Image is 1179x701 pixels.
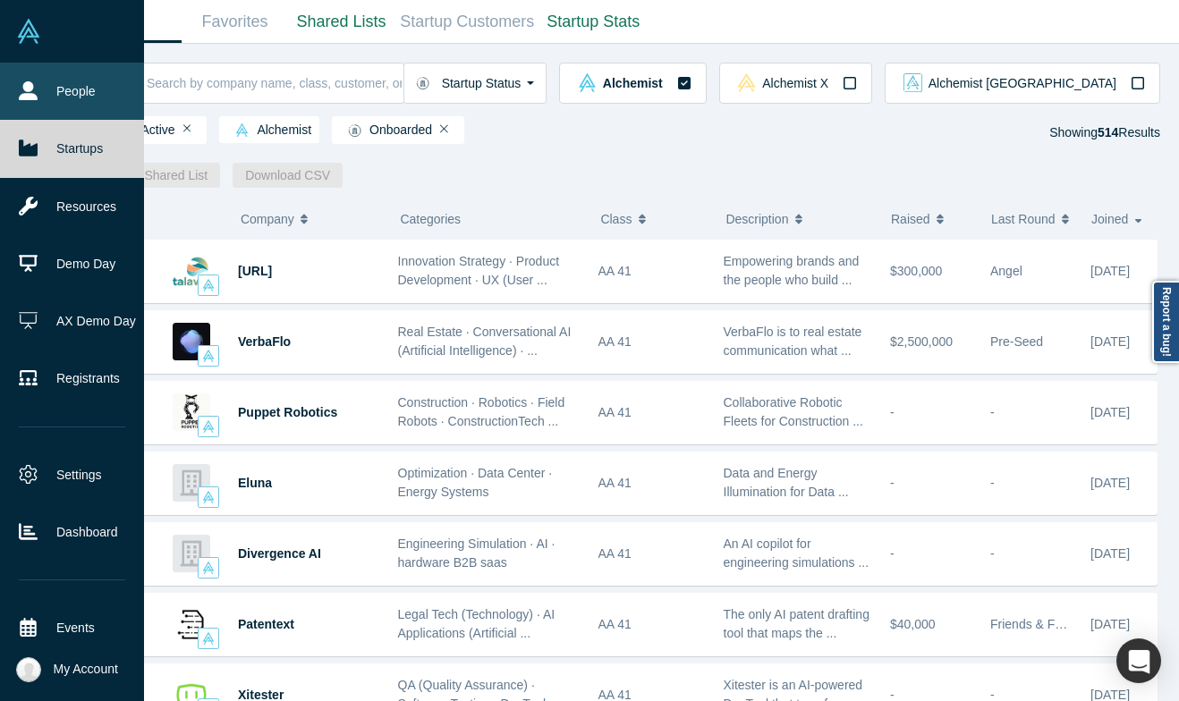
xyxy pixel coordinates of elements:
[400,212,461,226] span: Categories
[16,19,41,44] img: Alchemist Vault Logo
[1090,546,1130,561] span: [DATE]
[1098,125,1118,139] strong: 514
[890,476,895,490] span: -
[173,393,210,431] img: Puppet Robotics's Logo
[202,632,215,645] img: alchemist Vault Logo
[719,63,872,104] button: alchemistx Vault LogoAlchemist X
[202,491,215,503] img: alchemist Vault Logo
[173,535,210,572] img: Divergence AI's Logo
[990,334,1043,349] span: Pre-Seed
[183,122,191,135] button: Remove Filter
[762,77,828,89] span: Alchemist X
[891,200,972,238] button: Raised
[578,73,597,92] img: alchemist Vault Logo
[559,63,706,104] button: alchemist Vault LogoAlchemist
[104,163,221,188] button: New Shared List
[238,546,321,561] span: Divergence AI
[227,123,311,138] span: Alchemist
[340,123,432,138] span: Onboarded
[403,63,547,104] button: Startup Status
[598,382,705,443] div: AA 41
[600,200,698,238] button: Class
[890,334,953,349] span: $2,500,000
[173,464,210,502] img: Eluna's Logo
[540,1,647,43] a: Startup Stats
[348,123,361,138] img: Startup status
[603,77,663,89] span: Alchemist
[173,323,210,360] img: VerbaFlo's Logo
[235,123,249,137] img: alchemist Vault Logo
[737,73,756,92] img: alchemistx Vault Logo
[885,63,1160,104] button: alchemist_aj Vault LogoAlchemist [GEOGRAPHIC_DATA]
[1090,264,1130,278] span: [DATE]
[1090,405,1130,419] span: [DATE]
[1090,476,1130,490] span: [DATE]
[238,617,294,631] a: Patentext
[598,594,705,655] div: AA 41
[398,607,556,640] span: Legal Tech (Technology) · AI Applications (Artificial ...
[233,163,343,188] button: Download CSV
[173,605,210,643] img: Patentext's Logo
[600,200,632,238] span: Class
[890,405,895,419] span: -
[725,200,872,238] button: Description
[1090,617,1130,631] span: [DATE]
[598,452,705,514] div: AA 41
[724,536,869,570] span: An AI copilot for engineering simulations ...
[398,466,553,499] span: Optimization · Data Center · Energy Systems
[724,395,863,428] span: Collaborative Robotic Fleets for Construction ...
[990,405,995,419] span: -
[202,420,215,433] img: alchemist Vault Logo
[16,657,118,682] button: My Account
[891,200,930,238] span: Raised
[238,264,272,278] a: [URL]
[890,546,895,561] span: -
[724,325,862,358] span: VerbaFlo is to real estate communication what ...
[991,200,1056,238] span: Last Round
[238,476,272,490] a: Eluna
[598,311,705,373] div: AA 41
[990,476,995,490] span: -
[990,264,1022,278] span: Angel
[241,200,372,238] button: Company
[202,350,215,362] img: alchemist Vault Logo
[416,76,429,90] img: Startup status
[1152,281,1179,363] a: Report a bug!
[54,660,118,679] span: My Account
[991,200,1073,238] button: Last Round
[990,617,1084,631] span: Friends & Family
[929,77,1116,89] span: Alchemist [GEOGRAPHIC_DATA]
[440,122,448,135] button: Remove Filter
[16,657,41,682] img: Katinka Harsányi's Account
[598,523,705,585] div: AA 41
[145,62,403,104] input: Search by company name, class, customer, one-liner or category
[724,607,869,640] span: The only AI patent drafting tool that maps the ...
[724,466,849,499] span: Data and Energy Illumination for Data ...
[890,617,936,631] span: $40,000
[173,252,210,290] img: Talawa.ai's Logo
[1049,125,1160,139] span: Showing Results
[1090,334,1130,349] span: [DATE]
[112,123,175,138] span: Active
[288,1,394,43] a: Shared Lists
[398,395,565,428] span: Construction · Robotics · Field Robots · ConstructionTech ...
[1091,200,1128,238] span: Joined
[398,325,572,358] span: Real Estate · Conversational AI (Artificial Intelligence) · ...
[394,1,540,43] a: Startup Customers
[241,200,294,238] span: Company
[202,279,215,291] img: alchemist Vault Logo
[238,405,337,419] a: Puppet Robotics
[724,254,860,287] span: Empowering brands and the people who build ...
[182,1,288,43] a: Favorites
[725,200,788,238] span: Description
[398,536,556,570] span: Engineering Simulation · AI · hardware B2B saas
[903,73,922,92] img: alchemist_aj Vault Logo
[398,254,560,287] span: Innovation Strategy · Product Development · UX (User ...
[890,264,942,278] span: $300,000
[202,562,215,574] img: alchemist Vault Logo
[238,334,291,349] a: VerbaFlo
